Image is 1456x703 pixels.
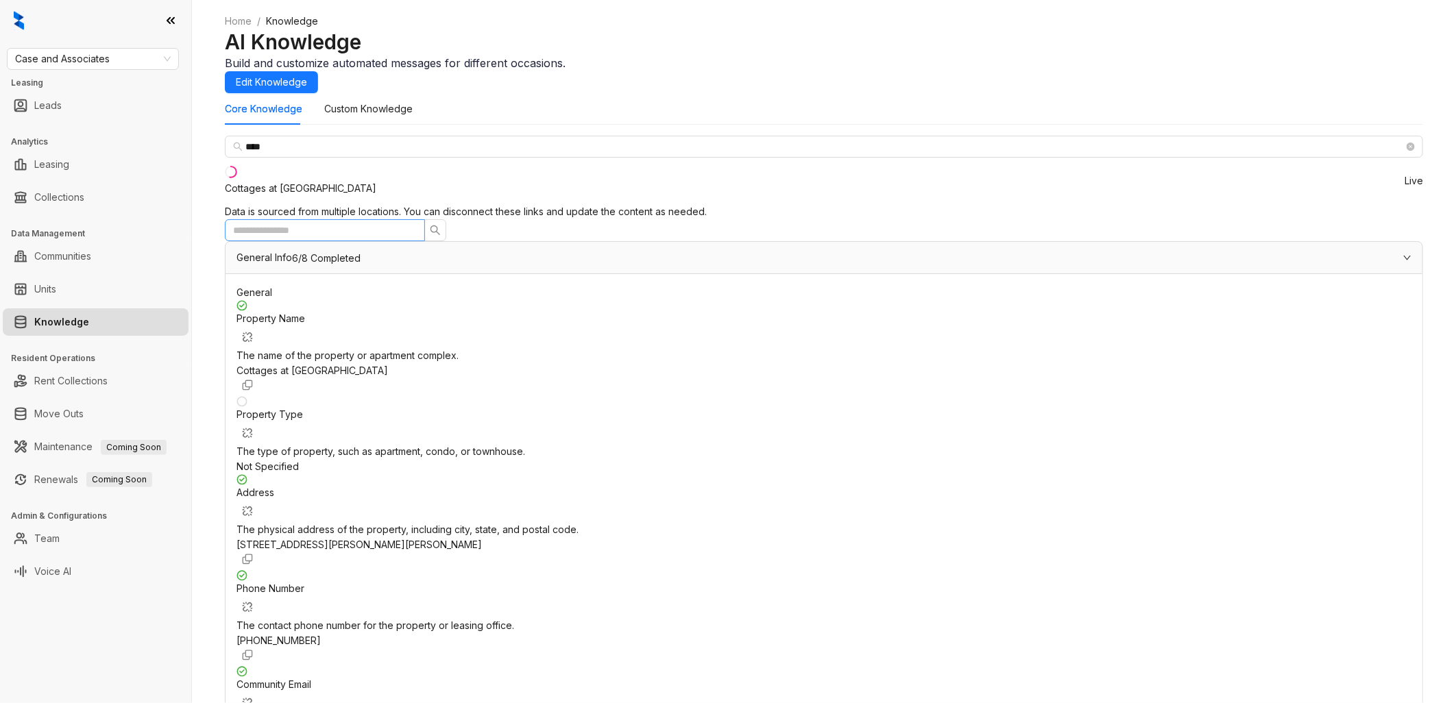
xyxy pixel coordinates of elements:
span: Coming Soon [101,440,167,455]
h3: Data Management [11,227,191,240]
div: Property Name [236,311,1411,348]
div: Custom Knowledge [324,101,413,116]
span: 6/8 Completed [292,254,361,263]
a: Units [34,275,56,303]
a: Knowledge [34,308,89,336]
li: Renewals [3,466,189,493]
li: Collections [3,184,189,211]
li: Leasing [3,151,189,178]
div: The physical address of the property, including city, state, and postal code. [236,522,1411,537]
li: Leads [3,92,189,119]
span: Coming Soon [86,472,152,487]
div: Cottages at [GEOGRAPHIC_DATA] [225,181,376,196]
div: The contact phone number for the property or leasing office. [236,618,1411,633]
span: close-circle [1407,143,1415,151]
h3: Resident Operations [11,352,191,365]
a: Move Outs [34,400,84,428]
div: General Info6/8 Completed [226,242,1422,273]
span: expanded [1403,254,1411,262]
a: Home [222,14,254,29]
h3: Leasing [11,77,191,89]
a: Voice AI [34,558,71,585]
li: Maintenance [3,433,189,460]
li: Knowledge [3,308,189,336]
img: logo [14,11,24,30]
div: The type of property, such as apartment, condo, or townhouse. [236,444,1411,459]
span: General Info [236,251,292,263]
div: Address [236,485,1411,522]
span: search [430,225,441,236]
h2: AI Knowledge [225,29,1423,55]
div: Core Knowledge [225,101,302,116]
li: Team [3,525,189,552]
a: Team [34,525,60,552]
span: search [233,142,243,151]
div: [STREET_ADDRESS][PERSON_NAME][PERSON_NAME] [236,537,1411,552]
li: Move Outs [3,400,189,428]
h3: Admin & Configurations [11,510,191,522]
li: / [257,14,260,29]
div: Build and customize automated messages for different occasions. [225,55,1423,71]
div: Property Type [236,407,1411,444]
h3: Analytics [11,136,191,148]
div: Not Specified [236,459,1411,474]
span: Case and Associates [15,49,171,69]
span: Live [1405,176,1423,186]
a: Leasing [34,151,69,178]
li: Communities [3,243,189,270]
a: Communities [34,243,91,270]
div: The name of the property or apartment complex. [236,348,1411,363]
span: Cottages at [GEOGRAPHIC_DATA] [236,365,388,376]
a: Leads [34,92,62,119]
a: Collections [34,184,84,211]
li: Rent Collections [3,367,189,395]
a: RenewalsComing Soon [34,466,152,493]
span: [PHONE_NUMBER] [236,634,321,646]
button: Edit Knowledge [225,71,318,93]
span: General [236,286,272,298]
div: Data is sourced from multiple locations. You can disconnect these links and update the content as... [225,204,1423,219]
li: Voice AI [3,558,189,585]
span: Edit Knowledge [236,75,307,90]
div: Phone Number [236,581,1411,618]
span: Knowledge [266,15,318,27]
li: Units [3,275,189,303]
a: Rent Collections [34,367,108,395]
